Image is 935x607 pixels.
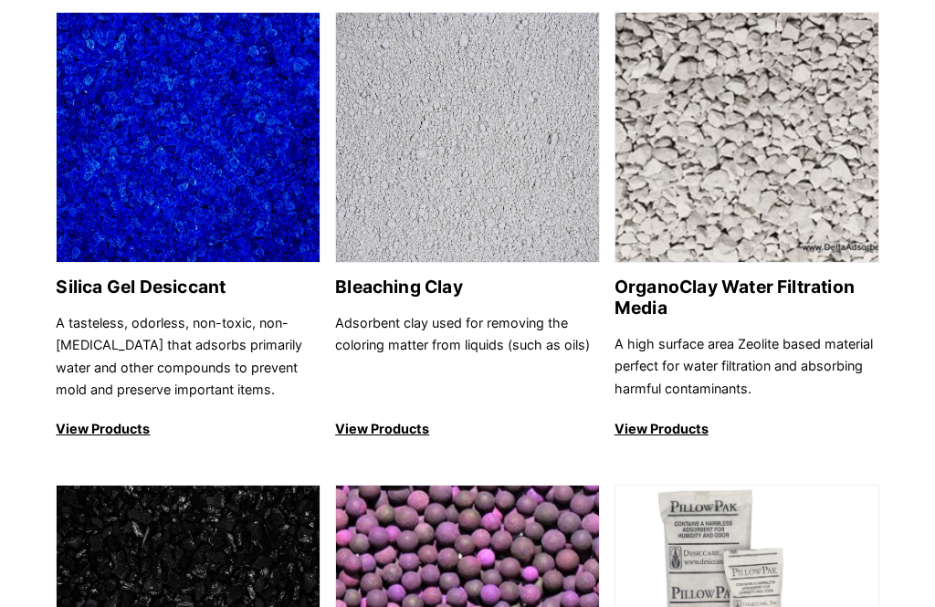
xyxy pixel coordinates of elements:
[615,277,879,319] h2: OrganoClay Water Filtration Media
[615,12,879,441] a: OrganoClay Water Filtration Media OrganoClay Water Filtration Media A high surface area Zeolite b...
[57,13,320,264] img: Silica Gel Desiccant
[615,333,879,402] p: A high surface area Zeolite based material perfect for water filtration and absorbing harmful con...
[336,13,599,264] img: Bleaching Clay
[335,12,600,441] a: Bleaching Clay Bleaching Clay Adsorbent clay used for removing the coloring matter from liquids (...
[56,312,320,402] p: A tasteless, odorless, non-toxic, non-[MEDICAL_DATA] that adsorbs primarily water and other compo...
[56,277,320,298] h2: Silica Gel Desiccant
[56,12,320,441] a: Silica Gel Desiccant Silica Gel Desiccant A tasteless, odorless, non-toxic, non-[MEDICAL_DATA] th...
[335,277,600,298] h2: Bleaching Clay
[615,418,879,440] p: View Products
[615,13,878,264] img: OrganoClay Water Filtration Media
[335,418,600,440] p: View Products
[335,312,600,402] p: Adsorbent clay used for removing the coloring matter from liquids (such as oils)
[56,418,320,440] p: View Products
